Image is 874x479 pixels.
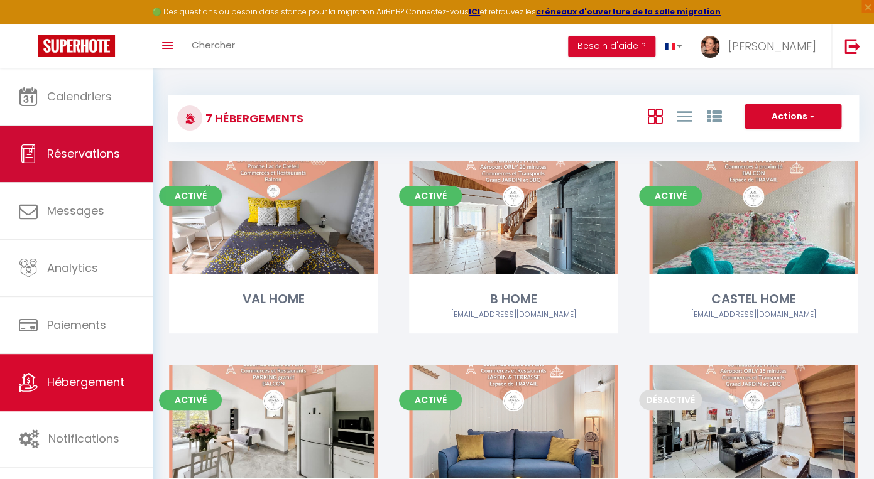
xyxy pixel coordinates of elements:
span: Désactivé [639,390,702,410]
button: Besoin d'aide ? [568,36,655,57]
span: Réservations [47,146,120,161]
span: Hébergement [47,374,124,390]
a: créneaux d'ouverture de la salle migration [536,6,721,17]
img: Super Booking [38,35,115,57]
span: Activé [159,186,222,206]
a: ICI [469,6,480,17]
span: Activé [399,390,462,410]
a: Vue par Groupe [706,105,721,126]
iframe: Chat [821,422,865,470]
img: ... [701,36,719,58]
a: Vue en Box [647,105,662,126]
div: B HOME [409,289,618,309]
button: Actions [745,104,841,129]
span: Activé [639,186,702,206]
span: Messages [47,203,104,218]
div: Airbnb [649,309,858,321]
button: Ouvrir le widget de chat LiveChat [10,5,48,43]
span: Chercher [192,38,235,51]
span: Paiements [47,317,106,333]
div: VAL HOME [169,289,378,309]
h3: 7 Hébergements [202,104,303,132]
span: Notifications [48,431,119,446]
img: logout [844,38,860,54]
span: Analytics [47,260,98,276]
span: Calendriers [47,89,112,104]
a: ... [PERSON_NAME] [691,24,831,68]
a: Vue en Liste [677,105,692,126]
div: CASTEL HOME [649,289,858,309]
span: Activé [399,186,462,206]
span: [PERSON_NAME] [728,38,816,54]
a: Chercher [182,24,244,68]
span: Activé [159,390,222,410]
div: Airbnb [409,309,618,321]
